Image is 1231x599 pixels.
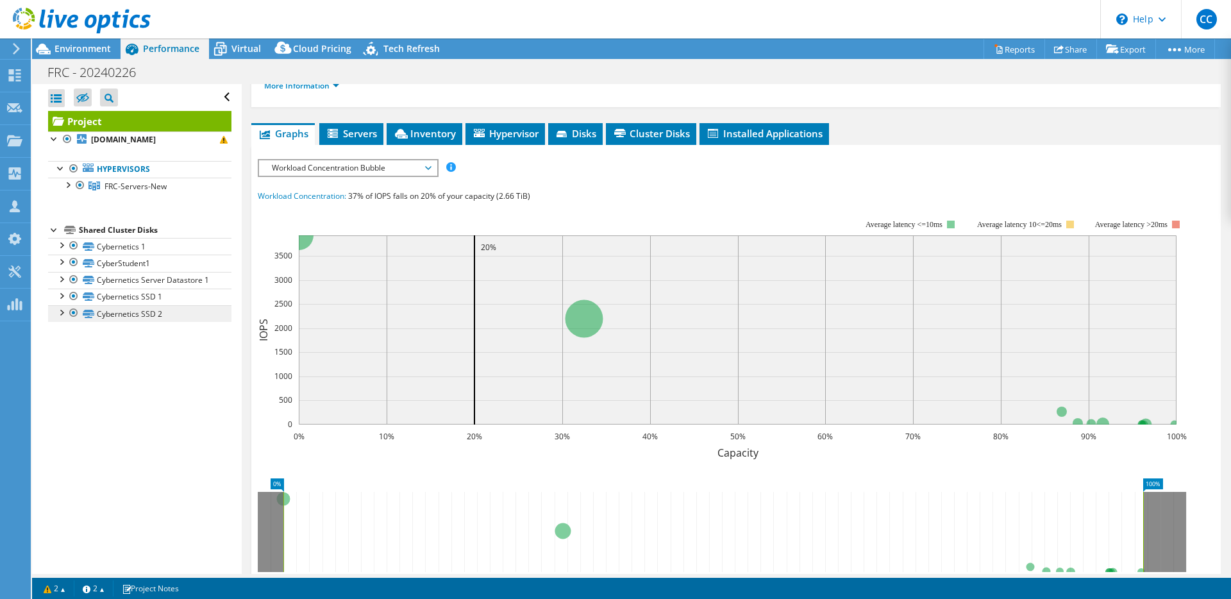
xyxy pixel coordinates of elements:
text: Capacity [717,446,759,460]
a: More [1155,39,1215,59]
a: Cybernetics 1 [48,238,231,255]
a: Project Notes [113,580,188,596]
text: 10% [379,431,394,442]
a: 2 [35,580,74,596]
a: More Information [264,80,339,91]
text: 500 [279,394,292,405]
span: Servers [326,127,377,140]
span: Workload Concentration: [258,190,346,201]
a: Cybernetics SSD 2 [48,305,231,322]
a: Hypervisors [48,161,231,178]
text: 70% [905,431,921,442]
text: IOPS [256,319,271,341]
a: Cybernetics SSD 1 [48,289,231,305]
a: 2 [74,580,113,596]
text: 30% [555,431,570,442]
span: Cloud Pricing [293,42,351,55]
span: Cluster Disks [612,127,690,140]
a: FRC-Servers-New [48,178,231,194]
span: Disks [555,127,596,140]
h1: FRC - 20240226 [42,65,156,80]
span: Environment [54,42,111,55]
text: 60% [817,431,833,442]
text: 3500 [274,250,292,261]
text: 3000 [274,274,292,285]
text: 80% [993,431,1009,442]
a: Export [1096,39,1156,59]
span: Installed Applications [706,127,823,140]
text: 20% [481,242,496,253]
a: [DOMAIN_NAME] [48,131,231,148]
text: 100% [1167,431,1187,442]
span: Hypervisor [472,127,539,140]
span: Inventory [393,127,456,140]
a: Share [1044,39,1097,59]
span: CC [1196,9,1217,30]
a: Project [48,111,231,131]
text: 40% [642,431,658,442]
tspan: Average latency <=10ms [866,220,942,229]
div: Shared Cluster Disks [79,223,231,238]
text: 2500 [274,298,292,309]
span: Graphs [258,127,308,140]
span: 37% of IOPS falls on 20% of your capacity (2.66 TiB) [348,190,530,201]
text: Average latency >20ms [1095,220,1168,229]
text: 20% [467,431,482,442]
span: Tech Refresh [383,42,440,55]
span: Virtual [231,42,261,55]
text: 1000 [274,371,292,382]
text: 2000 [274,323,292,333]
a: Cybernetics Server Datastore 1 [48,272,231,289]
text: 90% [1081,431,1096,442]
text: 0 [288,419,292,430]
b: [DOMAIN_NAME] [91,134,156,145]
a: Reports [984,39,1045,59]
text: 0% [294,431,305,442]
a: CyberStudent1 [48,255,231,271]
span: Workload Concentration Bubble [265,160,430,176]
text: 50% [730,431,746,442]
tspan: Average latency 10<=20ms [977,220,1062,229]
span: FRC-Servers-New [105,181,167,192]
text: 1500 [274,346,292,357]
svg: \n [1116,13,1128,25]
span: Performance [143,42,199,55]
